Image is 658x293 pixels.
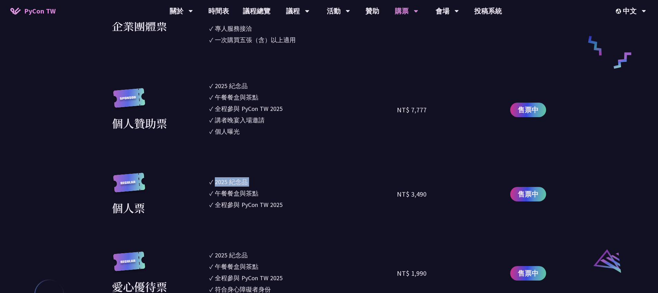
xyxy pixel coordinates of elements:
[215,189,258,198] div: 午餐餐盒與茶點
[112,173,146,199] img: regular.8f272d9.svg
[215,35,296,45] div: 一次購買五張（含）以上適用
[209,251,397,260] li: ✓
[518,268,538,278] span: 售票中
[112,252,146,278] img: regular.8f272d9.svg
[215,262,258,271] div: 午餐餐盒與茶點
[209,273,397,283] li: ✓
[215,115,265,125] div: 講者晚宴入場邀請
[209,115,397,125] li: ✓
[10,8,21,15] img: Home icon of PyCon TW 2025
[215,127,240,136] div: 個人曝光
[215,273,283,283] div: 全程參與 PyCon TW 2025
[209,200,397,209] li: ✓
[112,115,167,131] div: 個人贊助票
[112,17,167,34] div: 企業團體票
[209,189,397,198] li: ✓
[510,103,546,117] a: 售票中
[510,266,546,281] a: 售票中
[3,2,63,20] a: PyCon TW
[209,127,397,136] li: ✓
[397,268,427,278] div: NT$ 1,990
[215,93,258,102] div: 午餐餐盒與茶點
[112,199,145,216] div: 個人票
[209,177,397,187] li: ✓
[209,24,397,33] li: ✓
[397,189,427,199] div: NT$ 3,490
[616,9,623,14] img: Locale Icon
[209,93,397,102] li: ✓
[518,189,538,199] span: 售票中
[209,81,397,91] li: ✓
[510,187,546,201] a: 售票中
[209,262,397,271] li: ✓
[215,104,283,113] div: 全程參與 PyCon TW 2025
[215,24,252,33] div: 專人服務接洽
[518,105,538,115] span: 售票中
[397,105,427,115] div: NT$ 7,777
[215,81,248,91] div: 2025 紀念品
[215,200,283,209] div: 全程參與 PyCon TW 2025
[209,35,397,45] li: ✓
[112,88,146,115] img: sponsor.43e6a3a.svg
[209,104,397,113] li: ✓
[215,251,248,260] div: 2025 紀念品
[215,177,248,187] div: 2025 紀念品
[24,6,56,16] span: PyCon TW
